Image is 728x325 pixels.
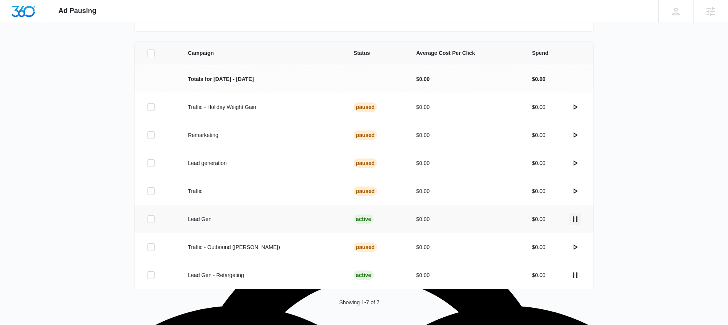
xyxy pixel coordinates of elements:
p: $0.00 [416,103,513,111]
p: Lead Gen [188,215,335,223]
div: Paused [354,158,377,168]
p: $0.00 [532,131,545,139]
p: $0.00 [416,215,513,223]
p: Traffic - Holiday Weight Gain [188,103,335,111]
button: actions.activate [569,185,581,197]
button: actions.activate [569,129,581,141]
button: actions.pause [569,269,581,281]
p: Lead generation [188,159,335,167]
div: Paused [354,243,377,252]
div: Active [354,271,374,280]
p: $0.00 [532,187,545,195]
p: Remarketing [188,131,335,139]
p: $0.00 [532,271,545,279]
p: Totals for [DATE] - [DATE] [188,75,335,83]
p: $0.00 [416,131,513,139]
p: $0.00 [532,75,545,83]
button: actions.activate [569,101,581,113]
div: Paused [354,130,377,140]
p: $0.00 [532,103,545,111]
div: Paused [354,186,377,196]
p: $0.00 [532,215,545,223]
span: Campaign [188,49,335,57]
span: Spend [532,49,581,57]
p: $0.00 [416,271,513,279]
p: $0.00 [532,243,545,251]
p: $0.00 [416,187,513,195]
p: $0.00 [416,243,513,251]
p: Lead Gen - Retargeting [188,271,335,279]
span: Ad Pausing [59,7,97,15]
p: Showing 1-7 of 7 [339,299,379,307]
div: Active [354,214,374,224]
p: $0.00 [532,159,545,167]
p: Traffic - Outbound ([PERSON_NAME]) [188,243,335,251]
button: actions.pause [569,213,581,225]
p: $0.00 [416,159,513,167]
button: actions.activate [569,241,581,253]
button: actions.activate [569,157,581,169]
div: Paused [354,102,377,112]
span: Status [354,49,398,57]
p: Traffic [188,187,335,195]
span: Average Cost Per Click [416,49,513,57]
p: $0.00 [416,75,513,83]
